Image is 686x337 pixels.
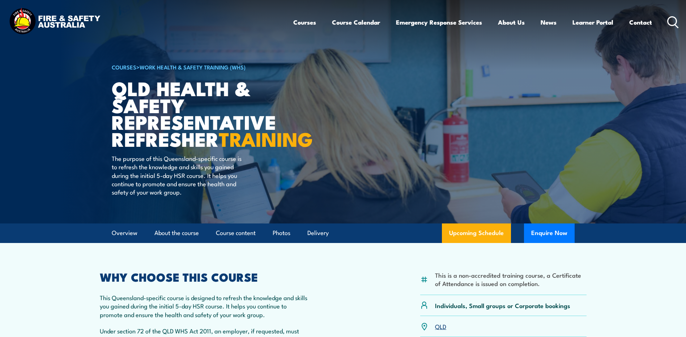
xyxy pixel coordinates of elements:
a: Overview [112,223,137,243]
p: This Queensland-specific course is designed to refresh the knowledge and skills you gained during... [100,293,311,319]
p: The purpose of this Queensland-specific course is to refresh the knowledge and skills you gained ... [112,154,244,196]
strong: TRAINING [219,123,313,153]
button: Enquire Now [524,223,575,243]
a: QLD [435,322,446,330]
a: News [541,13,557,32]
p: Individuals, Small groups or Corporate bookings [435,301,570,310]
a: Delivery [307,223,329,243]
a: Contact [629,13,652,32]
h6: > [112,63,290,71]
a: Course content [216,223,256,243]
a: Photos [273,223,290,243]
a: Learner Portal [572,13,613,32]
a: Emergency Response Services [396,13,482,32]
a: About the course [154,223,199,243]
a: Work Health & Safety Training (WHS) [140,63,246,71]
a: Courses [293,13,316,32]
h1: QLD Health & Safety Representative Refresher [112,80,290,147]
a: Course Calendar [332,13,380,32]
a: COURSES [112,63,136,71]
a: About Us [498,13,525,32]
li: This is a non-accredited training course, a Certificate of Attendance is issued on completion. [435,271,587,288]
h2: WHY CHOOSE THIS COURSE [100,272,311,282]
a: Upcoming Schedule [442,223,511,243]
